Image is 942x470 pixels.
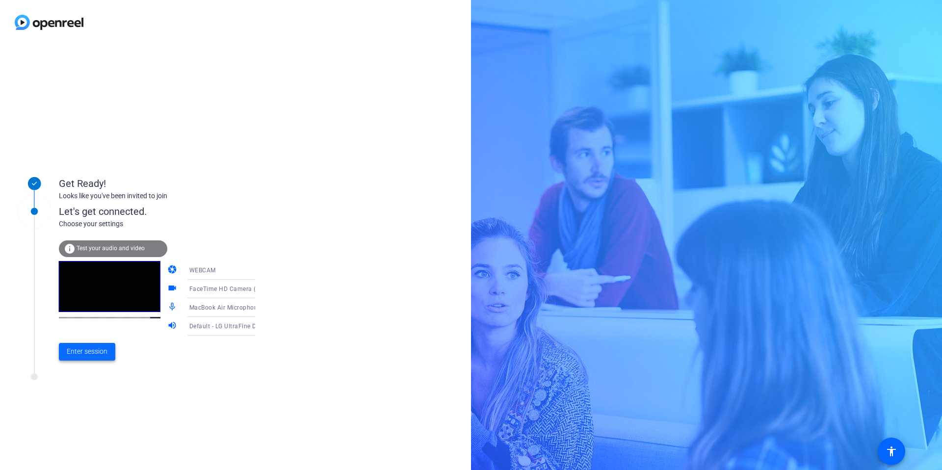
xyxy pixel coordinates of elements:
div: Get Ready! [59,176,255,191]
div: Looks like you've been invited to join [59,191,255,201]
span: MacBook Air Microphone (Built-in) [189,303,288,311]
div: Let's get connected. [59,204,275,219]
div: Choose your settings [59,219,275,229]
mat-icon: videocam [167,283,179,295]
span: Test your audio and video [77,245,145,252]
mat-icon: mic_none [167,302,179,313]
span: Default - LG UltraFine Display Audio (043e:9a64) [189,322,329,330]
span: WEBCAM [189,267,216,274]
mat-icon: info [64,243,76,255]
mat-icon: volume_up [167,320,179,332]
button: Enter session [59,343,115,361]
span: FaceTime HD Camera (5B00:3AA6) [189,285,290,292]
mat-icon: accessibility [886,445,897,457]
mat-icon: camera [167,264,179,276]
span: Enter session [67,346,107,357]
